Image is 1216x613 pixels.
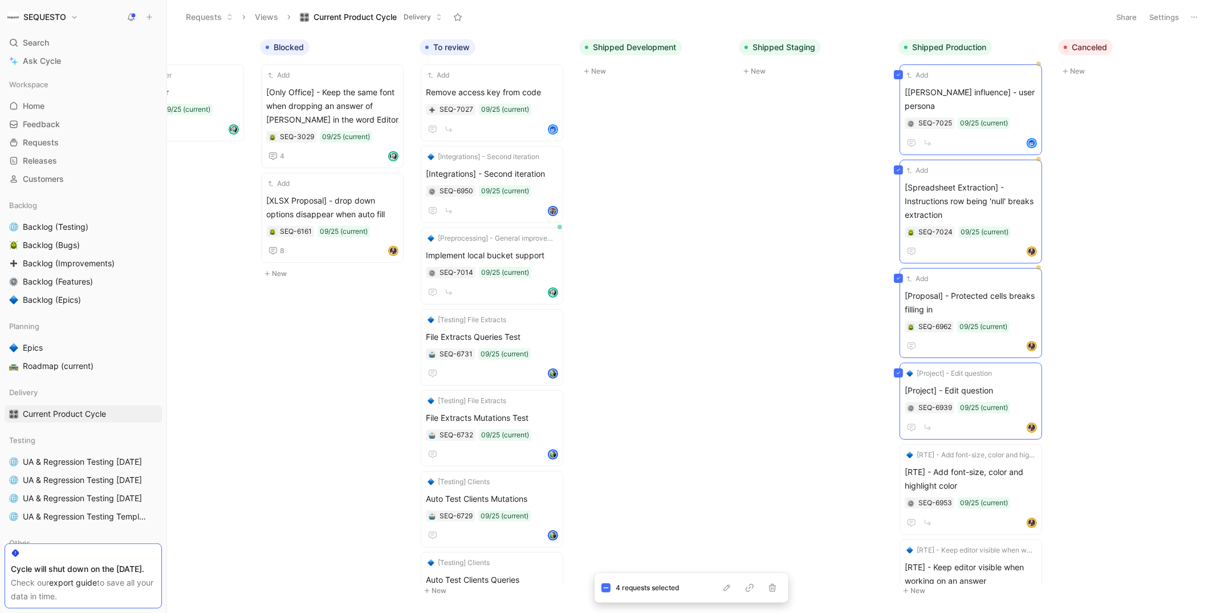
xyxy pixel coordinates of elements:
div: New [96,34,255,165]
a: 🔷[Testing] File ExtractsFile Extracts Queries Test09/25 (current)avatar [421,309,563,385]
a: Releases [5,152,162,169]
button: New [898,584,1049,598]
a: Ask Cycle [5,52,162,70]
a: 🌐UA & Regression Testing [DATE] [5,490,162,507]
span: Home [23,100,44,112]
img: 🪲 [9,241,18,250]
button: 🔷 [7,341,21,355]
span: To review [433,42,470,53]
button: 🔷 [7,293,21,307]
button: 🌐 [7,492,21,505]
a: 🔷[Integrations] - Second iteration[Integrations] - Second iteration09/25 (current)avatar [421,146,563,223]
button: Shipped Development [579,39,682,55]
div: Planning [5,318,162,335]
div: Backlog🌐Backlog (Testing)🪲Backlog (Bugs)➕Backlog (Improvements)⚙️Backlog (Features)🔷Backlog (Epics) [5,197,162,308]
button: New [420,584,570,598]
div: CanceledNew [1054,34,1213,84]
div: To reviewNew [415,34,575,603]
a: 🌐Backlog (Testing) [5,218,162,236]
a: Add[[PERSON_NAME] influence] - user persona09/25 (current)avatar [900,64,1042,155]
button: Share [1111,9,1142,25]
button: SEQUESTOSEQUESTO [5,9,81,25]
a: Customers [5,170,162,188]
div: 4 requests selected [616,582,720,594]
a: AddRemove access key from code09/25 (current)avatar [421,64,563,141]
button: Requests [181,9,238,26]
a: Home [5,98,162,115]
a: Add[XLSX Proposal] - drop down options disappear when auto fill09/25 (current)8avatar [261,173,404,263]
div: Backlog [5,197,162,214]
span: Blocked [274,42,304,53]
button: Settings [1144,9,1184,25]
a: Workflow builderWorkflow builder09/25 (current)avatar [101,64,244,141]
span: Shipped Production [912,42,986,53]
a: 🎛️Current Product Cycle [5,405,162,423]
a: 🔷[RTE] - Add font-size, color and highlight color[RTE] - Add font-size, color and highlight color... [900,444,1042,535]
h1: SEQUESTO [23,12,66,22]
span: Canceled [1072,42,1107,53]
div: Other [5,534,162,551]
a: export guide [49,578,97,587]
span: Backlog (Features) [23,276,93,287]
span: Customers [23,173,64,185]
span: UA & Regression Testing Template [23,511,147,522]
button: 🌐 [7,473,21,487]
button: ⚙️ [7,275,21,289]
span: Workspace [9,79,48,90]
img: 🌐 [9,476,18,485]
span: Roadmap (current) [23,360,93,372]
button: New [1058,64,1209,78]
a: 🔷Epics [5,339,162,356]
span: Shipped Development [593,42,676,53]
img: 🌐 [9,494,18,503]
a: Add[Proposal] - Protected cells breaks filling in09/25 (current)avatar [900,268,1042,358]
button: Shipped Staging [739,39,821,55]
img: ➕ [9,259,18,268]
span: Search [23,36,49,50]
div: Testing [5,432,162,449]
a: 🔷[Testing] ClientsAuto Test Clients Mutations09/25 (current)avatar [421,471,563,547]
span: UA & Regression Testing [DATE] [23,474,142,486]
a: Add[Only Office] - Keep the same font when dropping an answer of [PERSON_NAME] in the word Editor... [261,64,404,168]
img: 🌐 [9,512,18,521]
span: Other [9,537,30,549]
button: New [579,64,730,78]
a: 🛣️Roadmap (current) [5,358,162,375]
img: 🌐 [9,457,18,466]
button: New [100,145,251,159]
a: ➕Backlog (Improvements) [5,255,162,272]
span: Releases [23,155,57,167]
span: Backlog [9,200,37,211]
img: 🎛️ [9,409,18,419]
button: Blocked [260,39,310,55]
button: 🛣️ [7,359,21,373]
div: Shipped StagingNew [734,34,894,84]
div: Shipped ProductionNew [894,34,1054,603]
span: Epics [23,342,43,354]
a: 🔷Backlog (Epics) [5,291,162,308]
button: Views [250,9,283,26]
span: Current Product Cycle [314,11,397,23]
span: Requests [23,137,59,148]
a: 🪲Backlog (Bugs) [5,237,162,254]
button: ➕ [7,257,21,270]
a: 🌐UA & Regression Testing [DATE] [5,472,162,489]
span: Backlog (Testing) [23,221,88,233]
button: New [260,267,410,281]
span: Ask Cycle [23,54,61,68]
button: Canceled [1058,39,1113,55]
div: Delivery🎛️Current Product Cycle [5,384,162,423]
span: Delivery [9,387,38,398]
span: Current Product Cycle [23,408,106,420]
span: Shipped Staging [753,42,815,53]
img: 🛣️ [9,362,18,371]
span: Planning [9,320,39,332]
span: Feedback [23,119,60,130]
div: Workspace [5,76,162,93]
span: Delivery [404,11,431,23]
span: Backlog (Epics) [23,294,81,306]
button: Shipped Production [898,39,992,55]
button: To review [420,39,475,55]
img: 🔷 [9,343,18,352]
img: 🔷 [9,295,18,305]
